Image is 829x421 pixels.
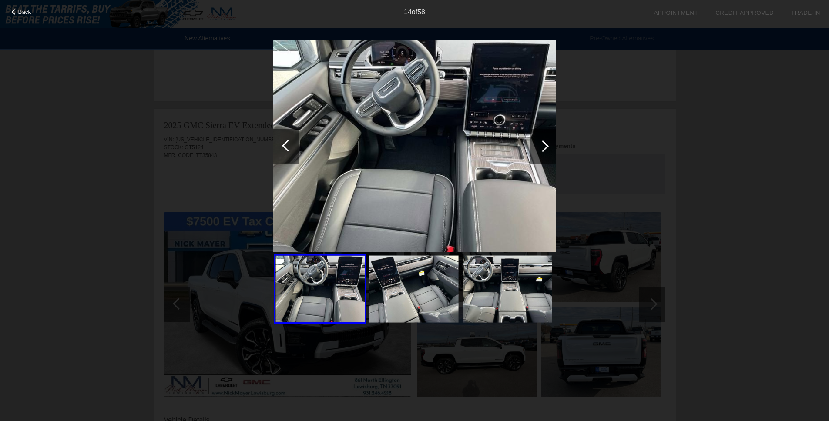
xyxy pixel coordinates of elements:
[791,10,820,16] a: Trade-In
[463,256,552,323] img: 16.jpg
[417,8,425,16] span: 58
[404,8,412,16] span: 14
[715,10,774,16] a: Credit Approved
[654,10,698,16] a: Appointment
[273,40,556,252] img: 14.jpg
[18,9,31,15] span: Back
[369,256,458,323] img: 15.jpg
